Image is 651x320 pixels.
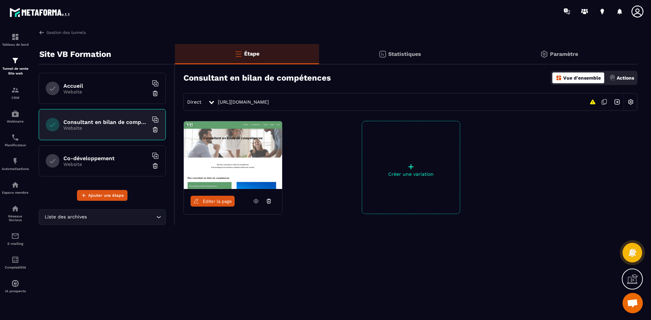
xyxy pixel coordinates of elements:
[2,289,29,293] p: IA prospects
[2,176,29,199] a: automationsautomationsEspace membre
[77,190,127,201] button: Ajouter une étape
[624,95,637,108] img: setting-w.858f3a88.svg
[11,279,19,287] img: automations
[2,214,29,222] p: Réseaux Sociaux
[2,227,29,251] a: emailemailE-mailing
[2,43,29,46] p: Tableau de bord
[563,75,601,81] p: Vue d'ensemble
[39,209,166,225] div: Search for option
[63,83,148,89] h6: Accueil
[218,99,269,105] a: [URL][DOMAIN_NAME]
[2,251,29,274] a: accountantaccountantComptabilité
[617,75,634,81] p: Actions
[388,51,421,57] p: Statistiques
[203,199,232,204] span: Éditer la page
[2,265,29,269] p: Comptabilité
[2,51,29,81] a: formationformationTunnel de vente Site web
[609,75,615,81] img: actions.d6e523a2.png
[362,162,460,171] p: +
[2,105,29,128] a: automationsautomationsWebinaire
[39,29,86,36] a: Gestion des tunnels
[183,73,331,83] h3: Consultant en bilan de compétences
[11,181,19,189] img: automations
[2,96,29,100] p: CRM
[550,51,578,57] p: Paramètre
[43,213,88,221] span: Liste des archives
[2,28,29,51] a: formationformationTableau de bord
[2,81,29,105] a: formationformationCRM
[11,256,19,264] img: accountant
[11,57,19,65] img: formation
[191,196,235,207] a: Éditer la page
[63,155,148,162] h6: Co-développement
[88,192,124,199] span: Ajouter une étape
[184,121,282,189] img: image
[39,47,111,61] p: Site VB Formation
[2,167,29,171] p: Automatisations
[11,86,19,94] img: formation
[611,95,624,108] img: arrow-next.bcc2205e.svg
[152,126,159,133] img: trash
[11,205,19,213] img: social-network
[2,143,29,147] p: Planificateur
[11,33,19,41] img: formation
[556,75,562,81] img: dashboard-orange.40269519.svg
[234,50,242,58] img: bars-o.4a397970.svg
[88,213,155,221] input: Search for option
[9,6,71,18] img: logo
[2,199,29,227] a: social-networksocial-networkRéseaux Sociaux
[187,99,201,105] span: Direct
[623,293,643,313] div: Ouvrir le chat
[2,128,29,152] a: schedulerschedulerPlanificateur
[63,89,148,94] p: Website
[63,119,148,125] h6: Consultant en bilan de compétences
[2,152,29,176] a: automationsautomationsAutomatisations
[63,125,148,131] p: Website
[2,120,29,123] p: Webinaire
[152,90,159,97] img: trash
[2,242,29,246] p: E-mailing
[11,157,19,165] img: automations
[362,171,460,177] p: Créer une variation
[152,163,159,169] img: trash
[540,50,548,58] img: setting-gr.5f69749f.svg
[378,50,387,58] img: stats.20deebd0.svg
[244,50,259,57] p: Étape
[2,191,29,194] p: Espace membre
[11,110,19,118] img: automations
[2,66,29,76] p: Tunnel de vente Site web
[39,29,45,36] img: arrow
[11,133,19,142] img: scheduler
[11,232,19,240] img: email
[63,162,148,167] p: Website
